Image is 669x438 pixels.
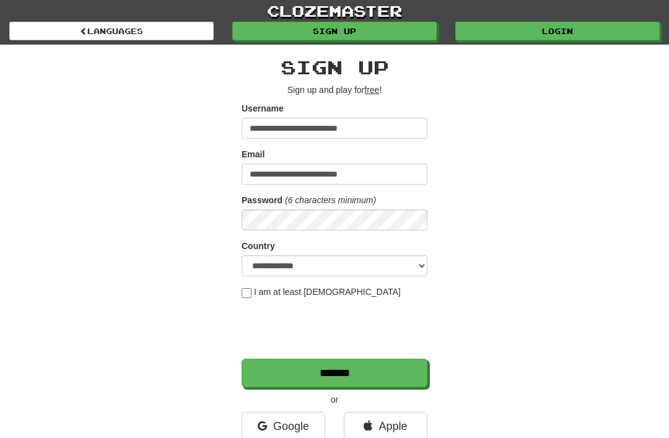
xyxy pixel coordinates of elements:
[242,304,430,353] iframe: reCAPTCHA
[455,22,660,40] a: Login
[242,393,427,406] p: or
[242,148,265,160] label: Email
[242,194,282,206] label: Password
[242,288,251,298] input: I am at least [DEMOGRAPHIC_DATA]
[232,22,437,40] a: Sign up
[9,22,214,40] a: Languages
[242,57,427,77] h2: Sign up
[242,102,284,115] label: Username
[364,85,379,95] u: free
[242,286,401,298] label: I am at least [DEMOGRAPHIC_DATA]
[285,195,376,205] em: (6 characters minimum)
[242,84,427,96] p: Sign up and play for !
[242,240,275,252] label: Country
